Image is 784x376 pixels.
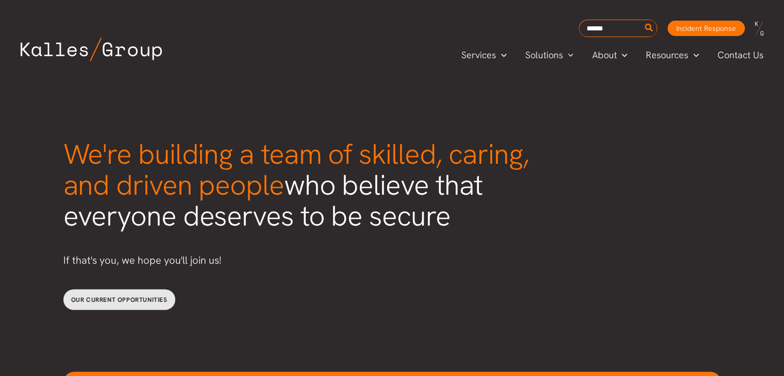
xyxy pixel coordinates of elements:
span: Menu Toggle [496,47,507,63]
img: Kalles Group [21,38,162,61]
span: Menu Toggle [563,47,574,63]
span: who believe that everyone deserves to be secure [63,135,529,234]
span: Services [461,47,496,63]
span: Menu Toggle [688,47,699,63]
span: We're building a team of skilled, caring, and driven people [63,135,529,203]
a: ServicesMenu Toggle [452,47,516,63]
a: Incident Response [668,21,745,36]
span: Resources [646,47,688,63]
a: Contact Us [708,47,774,63]
nav: Primary Site Navigation [452,46,774,63]
span: About [592,47,616,63]
a: SolutionsMenu Toggle [516,47,583,63]
span: Our current opportunities [71,296,168,304]
button: Search [643,20,656,37]
a: ResourcesMenu Toggle [637,47,708,63]
a: AboutMenu Toggle [582,47,637,63]
span: Contact Us [718,47,763,63]
span: Solutions [525,47,563,63]
a: Our current opportunities [63,289,175,310]
span: Menu Toggle [616,47,627,63]
p: If that's you, we hope you'll join us! [63,252,548,269]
